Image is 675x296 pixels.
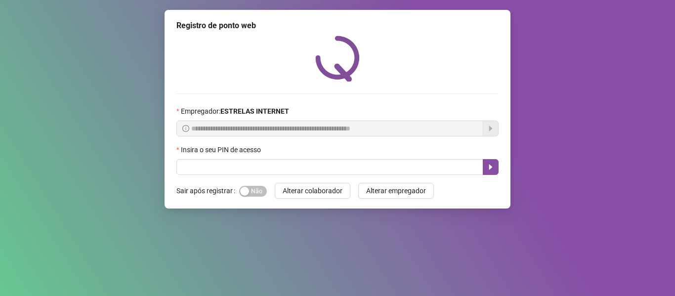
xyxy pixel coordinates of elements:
[176,144,267,155] label: Insira o seu PIN de acesso
[182,125,189,132] span: info-circle
[366,185,426,196] span: Alterar empregador
[220,107,289,115] strong: ESTRELAS INTERNET
[358,183,434,199] button: Alterar empregador
[275,183,350,199] button: Alterar colaborador
[487,163,495,171] span: caret-right
[181,106,289,117] span: Empregador :
[176,183,239,199] label: Sair após registrar
[315,36,360,82] img: QRPoint
[176,20,499,32] div: Registro de ponto web
[283,185,342,196] span: Alterar colaborador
